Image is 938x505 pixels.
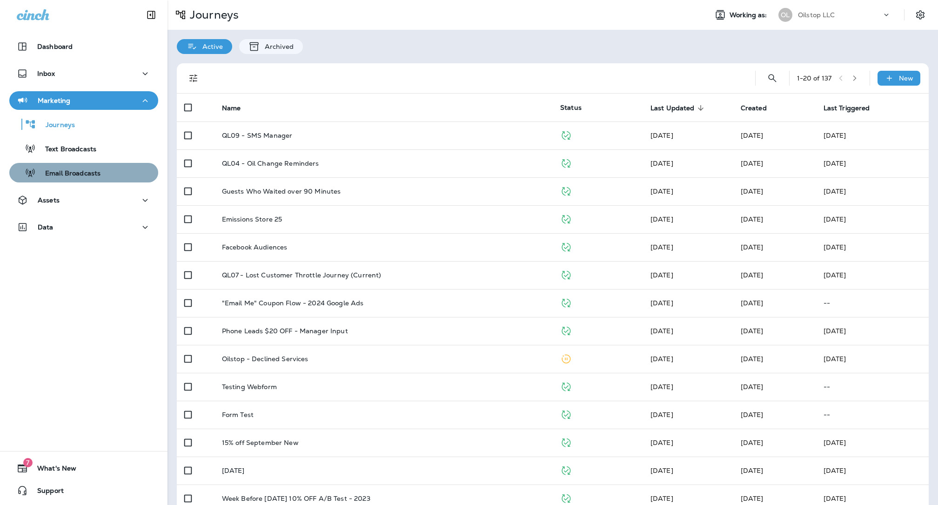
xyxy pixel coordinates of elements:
[38,97,70,104] p: Marketing
[650,159,673,168] span: Jay Ferrick
[741,411,764,419] span: Unknown
[560,214,572,222] span: Published
[816,149,929,177] td: [DATE]
[222,243,288,251] p: Facebook Audiences
[816,345,929,373] td: [DATE]
[741,271,764,279] span: Unknown
[9,163,158,182] button: Email Broadcasts
[824,299,921,307] p: --
[23,458,33,467] span: 7
[38,196,60,204] p: Assets
[797,74,832,82] div: 1 - 20 of 137
[650,243,673,251] span: Developer Integrations
[222,132,293,139] p: QL09 - SMS Manager
[222,383,277,391] p: Testing Webform
[824,383,921,391] p: --
[38,223,54,231] p: Data
[741,159,764,168] span: Jason Munk
[260,43,294,50] p: Archived
[650,355,673,363] span: Jay Ferrick
[650,466,673,475] span: Unknown
[9,191,158,209] button: Assets
[912,7,929,23] button: Settings
[222,104,253,112] span: Name
[222,160,319,167] p: QL04 - Oil Change Reminders
[741,494,764,503] span: Jay Ferrick
[9,218,158,236] button: Data
[650,187,673,195] span: Developer Integrations
[741,104,779,112] span: Created
[560,354,572,362] span: Paused
[138,6,164,24] button: Collapse Sidebar
[222,104,241,112] span: Name
[763,69,782,88] button: Search Journeys
[650,383,673,391] span: Unknown
[816,429,929,457] td: [DATE]
[560,186,572,195] span: Published
[9,91,158,110] button: Marketing
[816,121,929,149] td: [DATE]
[824,104,882,112] span: Last Triggered
[816,205,929,233] td: [DATE]
[650,327,673,335] span: Jay Ferrick
[560,465,572,474] span: Published
[560,382,572,390] span: Published
[36,121,75,130] p: Journeys
[778,8,792,22] div: OL
[9,37,158,56] button: Dashboard
[816,317,929,345] td: [DATE]
[560,270,572,278] span: Published
[741,215,764,223] span: Jay Ferrick
[741,104,767,112] span: Created
[9,114,158,134] button: Journeys
[28,465,76,476] span: What's New
[222,215,282,223] p: Emissions Store 25
[560,158,572,167] span: Published
[816,233,929,261] td: [DATE]
[741,466,764,475] span: Unknown
[741,131,764,140] span: Jay Ferrick
[730,11,769,19] span: Working as:
[222,495,370,502] p: Week Before [DATE] 10% OFF A/B Test - 2023
[824,104,870,112] span: Last Triggered
[650,131,673,140] span: Jay Ferrick
[741,243,764,251] span: Jay Ferrick
[9,139,158,158] button: Text Broadcasts
[816,261,929,289] td: [DATE]
[650,438,673,447] span: Jay Ferrick
[184,69,203,88] button: Filters
[741,438,764,447] span: Jay Ferrick
[9,64,158,83] button: Inbox
[222,439,299,446] p: 15% off September New
[9,459,158,478] button: 7What's New
[650,494,673,503] span: Jay Ferrick
[222,467,245,474] p: [DATE]
[816,177,929,205] td: [DATE]
[222,411,254,418] p: Form Test
[222,355,308,363] p: Oilstop - Declined Services
[560,326,572,334] span: Published
[650,411,673,419] span: Unknown
[650,271,673,279] span: Unknown
[9,481,158,500] button: Support
[186,8,239,22] p: Journeys
[824,411,921,418] p: --
[899,74,913,82] p: New
[650,104,695,112] span: Last Updated
[741,355,764,363] span: J-P Scoville
[798,11,835,19] p: Oilstop LLC
[37,43,73,50] p: Dashboard
[560,298,572,306] span: Published
[222,299,364,307] p: "Email Me" Coupon Flow - 2024 Google Ads
[36,169,100,178] p: Email Broadcasts
[222,188,341,195] p: Guests Who Waited over 90 Minutes
[741,299,764,307] span: Matt Banks
[28,487,64,498] span: Support
[741,187,764,195] span: Jay Ferrick
[741,383,764,391] span: Unknown
[560,130,572,139] span: Published
[560,103,582,112] span: Status
[560,438,572,446] span: Published
[36,145,96,154] p: Text Broadcasts
[741,327,764,335] span: Jay Ferrick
